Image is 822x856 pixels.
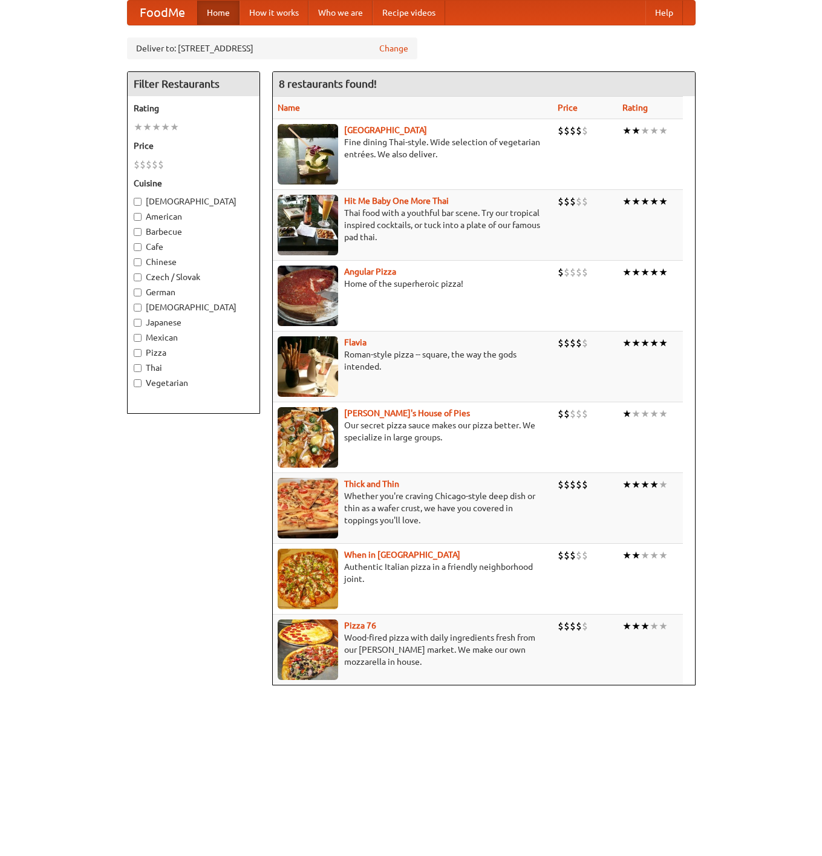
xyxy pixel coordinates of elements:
[659,619,668,633] li: ★
[344,125,427,135] a: [GEOGRAPHIC_DATA]
[134,256,253,268] label: Chinese
[134,286,253,298] label: German
[134,120,143,134] li: ★
[564,478,570,491] li: $
[278,632,549,668] p: Wood-fired pizza with daily ingredients fresh from our [PERSON_NAME] market. We make our own mozz...
[379,42,408,54] a: Change
[279,78,377,90] ng-pluralize: 8 restaurants found!
[631,336,641,350] li: ★
[278,207,549,243] p: Thai food with a youthful bar scene. Try our tropical inspired cocktails, or tuck into a plate of...
[570,619,576,633] li: $
[134,241,253,253] label: Cafe
[128,1,197,25] a: FoodMe
[134,319,142,327] input: Japanese
[631,195,641,208] li: ★
[650,195,659,208] li: ★
[622,407,631,420] li: ★
[134,102,253,114] h5: Rating
[641,195,650,208] li: ★
[582,549,588,562] li: $
[134,243,142,251] input: Cafe
[134,226,253,238] label: Barbecue
[152,120,161,134] li: ★
[344,196,449,206] b: Hit Me Baby One More Thai
[570,266,576,279] li: $
[622,549,631,562] li: ★
[570,478,576,491] li: $
[622,124,631,137] li: ★
[373,1,445,25] a: Recipe videos
[650,619,659,633] li: ★
[645,1,683,25] a: Help
[278,549,338,609] img: wheninrome.jpg
[641,407,650,420] li: ★
[134,273,142,281] input: Czech / Slovak
[134,364,142,372] input: Thai
[134,195,253,207] label: [DEMOGRAPHIC_DATA]
[278,336,338,397] img: flavia.jpg
[576,478,582,491] li: $
[650,266,659,279] li: ★
[564,124,570,137] li: $
[641,336,650,350] li: ★
[659,478,668,491] li: ★
[622,478,631,491] li: ★
[134,211,253,223] label: American
[582,619,588,633] li: $
[278,195,338,255] img: babythai.jpg
[570,336,576,350] li: $
[564,195,570,208] li: $
[659,124,668,137] li: ★
[576,195,582,208] li: $
[278,348,549,373] p: Roman-style pizza -- square, the way the gods intended.
[152,158,158,171] li: $
[650,124,659,137] li: ★
[570,195,576,208] li: $
[641,549,650,562] li: ★
[631,124,641,137] li: ★
[631,549,641,562] li: ★
[344,408,470,418] b: [PERSON_NAME]'s House of Pies
[582,195,588,208] li: $
[582,407,588,420] li: $
[558,478,564,491] li: $
[622,619,631,633] li: ★
[170,120,179,134] li: ★
[558,195,564,208] li: $
[641,266,650,279] li: ★
[659,549,668,562] li: ★
[134,228,142,236] input: Barbecue
[278,124,338,185] img: satay.jpg
[558,407,564,420] li: $
[558,619,564,633] li: $
[278,478,338,538] img: thick.jpg
[278,407,338,468] img: luigis.jpg
[582,478,588,491] li: $
[564,266,570,279] li: $
[570,407,576,420] li: $
[278,103,300,113] a: Name
[344,267,396,276] a: Angular Pizza
[582,124,588,137] li: $
[344,550,460,560] a: When in [GEOGRAPHIC_DATA]
[308,1,373,25] a: Who we are
[134,213,142,221] input: American
[622,195,631,208] li: ★
[344,621,376,630] a: Pizza 76
[134,304,142,312] input: [DEMOGRAPHIC_DATA]
[134,158,140,171] li: $
[127,38,417,59] div: Deliver to: [STREET_ADDRESS]
[576,407,582,420] li: $
[576,266,582,279] li: $
[134,140,253,152] h5: Price
[576,549,582,562] li: $
[344,479,399,489] a: Thick and Thin
[558,103,578,113] a: Price
[134,258,142,266] input: Chinese
[650,478,659,491] li: ★
[641,619,650,633] li: ★
[564,619,570,633] li: $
